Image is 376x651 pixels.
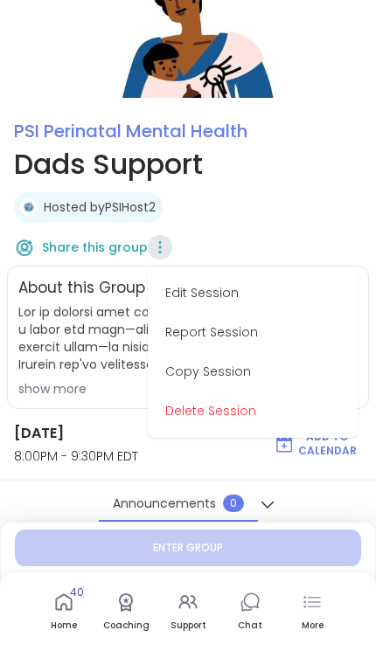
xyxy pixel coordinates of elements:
span: 0 [223,495,244,512]
span: 40 [70,585,84,600]
div: Home [51,620,77,632]
h3: [DATE] [14,423,240,444]
a: Home40 [38,579,90,644]
span: Share this group [42,239,148,256]
button: Enter group [15,530,361,566]
span: 8:00PM - 9:30PM EDT [14,447,240,466]
button: Edit Session [155,274,351,313]
h1: Dads Support [14,143,362,185]
button: Delete Session [155,391,351,431]
button: Report Session [155,313,351,352]
a: Support [162,579,214,644]
div: Chat [238,620,262,632]
img: ShareWell Logomark [274,433,295,454]
a: PSI Perinatal Mental Health [14,119,247,143]
button: Copy Session [155,352,351,391]
div: Support [171,620,206,632]
span: Lor ip dolorsi amet consectetura, eli seddoe tempor inc u labor etd magn—aliq enimadmin veniamq n... [18,303,358,373]
div: Coaching [103,620,150,632]
a: Hosted byPSIHost2 [44,198,156,216]
div: More [302,620,324,632]
span: Enter group [153,541,223,555]
img: ShareWell Logomark [14,237,35,258]
button: Share this group [14,229,148,266]
div: show more [18,380,358,398]
a: Coaching [100,579,152,644]
a: Chat [224,579,276,644]
span: Announcements [113,495,216,513]
img: PSIHost2 [20,198,38,216]
h2: About this Group [18,277,145,300]
button: Add to Calendar [268,426,362,462]
span: Add to Calendar [298,430,357,458]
